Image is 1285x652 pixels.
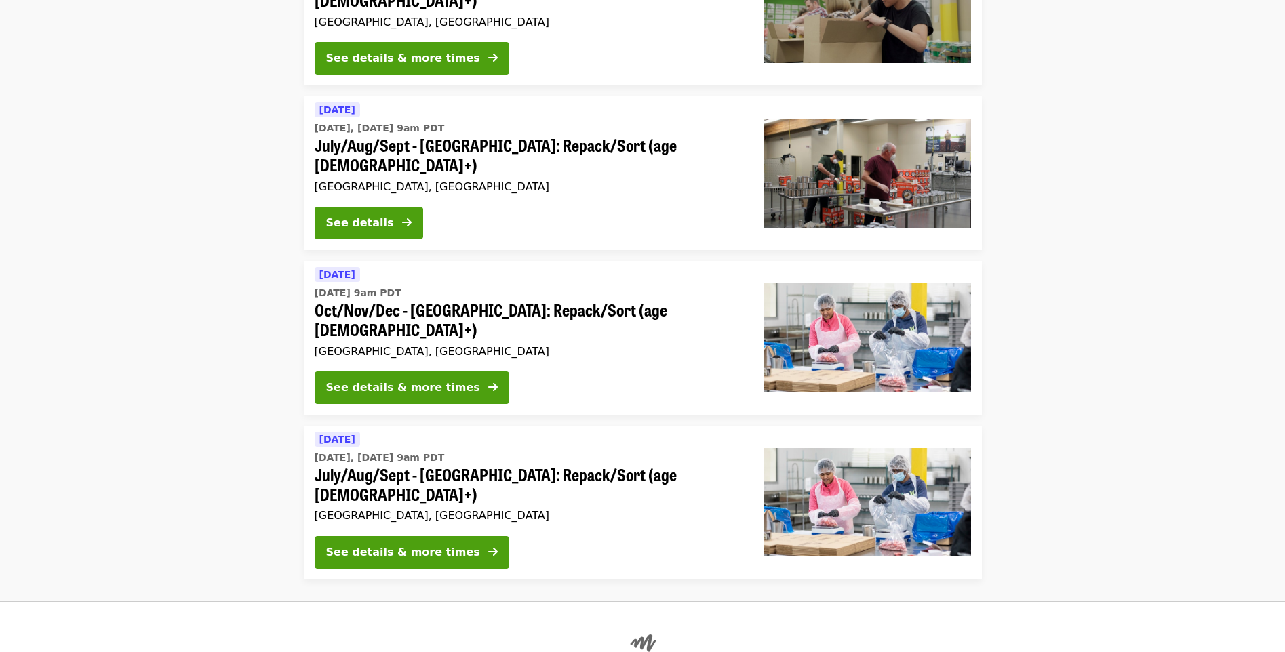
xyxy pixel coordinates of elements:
[315,345,742,358] div: [GEOGRAPHIC_DATA], [GEOGRAPHIC_DATA]
[326,215,394,231] div: See details
[315,509,742,522] div: [GEOGRAPHIC_DATA], [GEOGRAPHIC_DATA]
[315,207,423,239] button: See details
[764,283,971,392] img: Oct/Nov/Dec - Beaverton: Repack/Sort (age 10+) organized by Oregon Food Bank
[764,448,971,556] img: July/Aug/Sept - Beaverton: Repack/Sort (age 10+) organized by Oregon Food Bank
[315,451,445,465] time: [DATE], [DATE] 9am PDT
[315,180,742,193] div: [GEOGRAPHIC_DATA], [GEOGRAPHIC_DATA]
[304,96,982,250] a: See details for "July/Aug/Sept - Portland: Repack/Sort (age 16+)"
[315,121,445,136] time: [DATE], [DATE] 9am PDT
[488,381,498,394] i: arrow-right icon
[326,380,480,396] div: See details & more times
[326,544,480,561] div: See details & more times
[315,16,742,28] div: [GEOGRAPHIC_DATA], [GEOGRAPHIC_DATA]
[315,465,742,504] span: July/Aug/Sept - [GEOGRAPHIC_DATA]: Repack/Sort (age [DEMOGRAPHIC_DATA]+)
[319,269,355,280] span: [DATE]
[764,119,971,228] img: July/Aug/Sept - Portland: Repack/Sort (age 16+) organized by Oregon Food Bank
[319,104,355,115] span: [DATE]
[315,136,742,175] span: July/Aug/Sept - [GEOGRAPHIC_DATA]: Repack/Sort (age [DEMOGRAPHIC_DATA]+)
[488,52,498,64] i: arrow-right icon
[402,216,412,229] i: arrow-right icon
[315,300,742,340] span: Oct/Nov/Dec - [GEOGRAPHIC_DATA]: Repack/Sort (age [DEMOGRAPHIC_DATA]+)
[315,42,509,75] button: See details & more times
[319,434,355,445] span: [DATE]
[315,286,401,300] time: [DATE] 9am PDT
[326,50,480,66] div: See details & more times
[304,261,982,415] a: See details for "Oct/Nov/Dec - Beaverton: Repack/Sort (age 10+)"
[315,536,509,569] button: See details & more times
[488,546,498,558] i: arrow-right icon
[315,371,509,404] button: See details & more times
[304,426,982,579] a: See details for "July/Aug/Sept - Beaverton: Repack/Sort (age 10+)"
